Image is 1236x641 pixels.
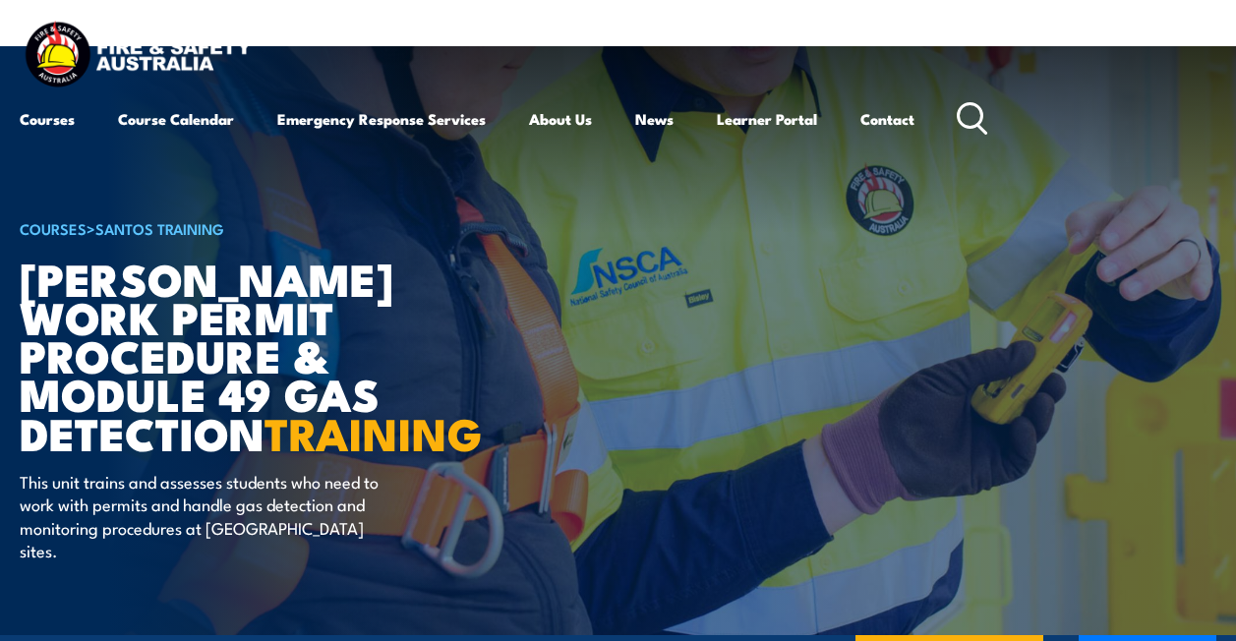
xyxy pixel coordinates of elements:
[277,95,486,143] a: Emergency Response Services
[20,95,75,143] a: Courses
[20,216,505,240] h6: >
[118,95,234,143] a: Course Calendar
[265,398,483,466] strong: TRAINING
[20,259,505,451] h1: [PERSON_NAME] Work Permit Procedure & Module 49 Gas Detection
[20,470,379,562] p: This unit trains and assesses students who need to work with permits and handle gas detection and...
[635,95,674,143] a: News
[95,217,224,239] a: Santos Training
[860,95,914,143] a: Contact
[20,217,87,239] a: COURSES
[717,95,817,143] a: Learner Portal
[529,95,592,143] a: About Us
